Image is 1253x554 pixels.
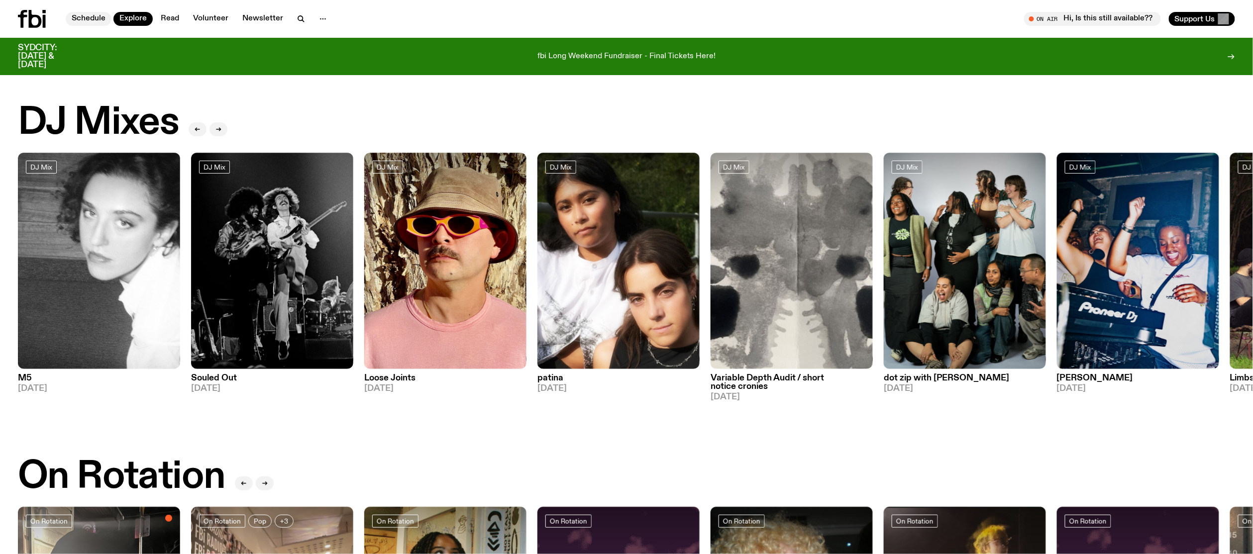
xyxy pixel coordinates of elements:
a: M5[DATE] [18,369,180,393]
a: DJ Mix [892,161,923,174]
h3: SYDCITY: [DATE] & [DATE] [18,44,82,69]
a: Schedule [66,12,111,26]
span: DJ Mix [896,164,918,171]
span: On Rotation [30,518,68,525]
span: [DATE] [537,384,700,393]
span: [DATE] [364,384,526,393]
span: [DATE] [191,384,353,393]
h3: Variable Depth Audit / short notice cronies [711,374,873,391]
a: Volunteer [187,12,234,26]
span: [DATE] [884,384,1046,393]
span: On Rotation [377,518,414,525]
a: [PERSON_NAME][DATE] [1057,369,1219,393]
a: Newsletter [236,12,289,26]
a: Variable Depth Audit / short notice cronies[DATE] [711,369,873,401]
h2: DJ Mixes [18,104,179,142]
span: On Rotation [204,518,241,525]
span: On Rotation [550,518,587,525]
a: Souled Out[DATE] [191,369,353,393]
img: A black and white Rorschach [711,153,873,369]
span: [DATE] [1057,384,1219,393]
span: [DATE] [711,393,873,401]
h3: [PERSON_NAME] [1057,374,1219,382]
a: patina[DATE] [537,369,700,393]
a: On Rotation [892,515,938,528]
span: DJ Mix [377,164,399,171]
button: On AirHi, Is this still available?? [1024,12,1161,26]
a: DJ Mix [26,161,57,174]
span: DJ Mix [30,164,52,171]
span: On Rotation [896,518,934,525]
a: DJ Mix [1065,161,1096,174]
span: DJ Mix [1069,164,1091,171]
a: On Rotation [545,515,592,528]
span: DJ Mix [550,164,572,171]
p: fbi Long Weekend Fundraiser - Final Tickets Here! [537,52,716,61]
a: On Rotation [1065,515,1111,528]
span: On Rotation [1069,518,1107,525]
a: On Rotation [372,515,418,528]
a: DJ Mix [545,161,576,174]
span: +3 [280,518,288,525]
span: On Rotation [723,518,760,525]
a: dot zip with [PERSON_NAME][DATE] [884,369,1046,393]
h3: patina [537,374,700,382]
h3: dot zip with [PERSON_NAME] [884,374,1046,382]
button: Support Us [1169,12,1235,26]
a: DJ Mix [719,161,749,174]
span: DJ Mix [204,164,225,171]
a: Explore [113,12,153,26]
a: DJ Mix [199,161,230,174]
a: On Rotation [26,515,72,528]
button: +3 [275,515,294,528]
span: Pop [254,518,266,525]
img: Tyson stands in front of a paperbark tree wearing orange sunglasses, a suede bucket hat and a pin... [364,153,526,369]
a: Loose Joints[DATE] [364,369,526,393]
img: A black and white photo of Lilly wearing a white blouse and looking up at the camera. [18,153,180,369]
a: On Rotation [199,515,245,528]
h3: Loose Joints [364,374,526,382]
h3: Souled Out [191,374,353,382]
span: [DATE] [18,384,180,393]
a: Read [155,12,185,26]
span: Support Us [1175,14,1215,23]
h2: On Rotation [18,458,225,496]
a: DJ Mix [372,161,403,174]
h3: M5 [18,374,180,382]
a: On Rotation [719,515,765,528]
span: DJ Mix [723,164,745,171]
a: Pop [248,515,272,528]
